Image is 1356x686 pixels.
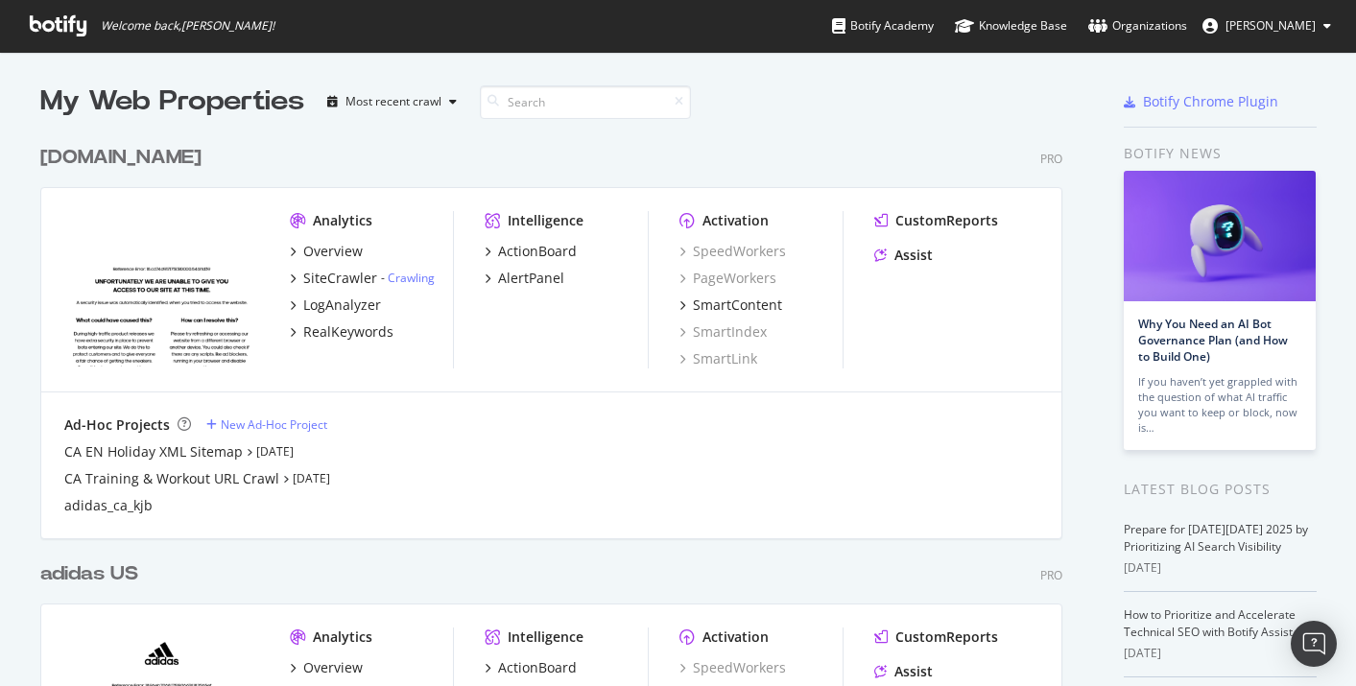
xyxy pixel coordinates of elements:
[1138,316,1288,365] a: Why You Need an AI Bot Governance Plan (and How to Build One)
[303,269,377,288] div: SiteCrawler
[485,242,577,261] a: ActionBoard
[895,211,998,230] div: CustomReports
[221,416,327,433] div: New Ad-Hoc Project
[40,144,209,172] a: [DOMAIN_NAME]
[832,16,934,35] div: Botify Academy
[508,627,583,647] div: Intelligence
[693,296,782,315] div: SmartContent
[895,627,998,647] div: CustomReports
[1138,374,1301,436] div: If you haven’t yet grappled with the question of what AI traffic you want to keep or block, now is…
[498,269,564,288] div: AlertPanel
[498,658,577,677] div: ActionBoard
[874,211,998,230] a: CustomReports
[1040,567,1062,583] div: Pro
[290,322,393,342] a: RealKeywords
[498,242,577,261] div: ActionBoard
[64,442,243,461] a: CA EN Holiday XML Sitemap
[894,662,933,681] div: Assist
[40,144,202,172] div: [DOMAIN_NAME]
[320,86,464,117] button: Most recent crawl
[1088,16,1187,35] div: Organizations
[40,83,304,121] div: My Web Properties
[290,658,363,677] a: Overview
[313,627,372,647] div: Analytics
[313,211,372,230] div: Analytics
[894,246,933,265] div: Assist
[679,269,776,288] a: PageWorkers
[1124,171,1316,301] img: Why You Need an AI Bot Governance Plan (and How to Build One)
[303,242,363,261] div: Overview
[679,242,786,261] a: SpeedWorkers
[1291,621,1337,667] div: Open Intercom Messenger
[679,296,782,315] a: SmartContent
[64,496,153,515] a: adidas_ca_kjb
[1124,559,1317,577] div: [DATE]
[290,296,381,315] a: LogAnalyzer
[874,662,933,681] a: Assist
[1124,92,1278,111] a: Botify Chrome Plugin
[40,560,146,588] a: adidas US
[485,269,564,288] a: AlertPanel
[1143,92,1278,111] div: Botify Chrome Plugin
[388,270,435,286] a: Crawling
[679,322,767,342] a: SmartIndex
[702,627,769,647] div: Activation
[303,658,363,677] div: Overview
[1124,606,1296,640] a: How to Prioritize and Accelerate Technical SEO with Botify Assist
[955,16,1067,35] div: Knowledge Base
[480,85,691,119] input: Search
[64,211,259,367] img: adidas.ca
[508,211,583,230] div: Intelligence
[290,269,435,288] a: SiteCrawler- Crawling
[679,349,757,368] a: SmartLink
[40,560,138,588] div: adidas US
[874,246,933,265] a: Assist
[303,296,381,315] div: LogAnalyzer
[874,627,998,647] a: CustomReports
[345,96,441,107] div: Most recent crawl
[1124,143,1317,164] div: Botify news
[206,416,327,433] a: New Ad-Hoc Project
[1124,479,1317,500] div: Latest Blog Posts
[1225,17,1316,34] span: Kate Fischer
[293,470,330,486] a: [DATE]
[1040,151,1062,167] div: Pro
[1124,645,1317,662] div: [DATE]
[679,658,786,677] a: SpeedWorkers
[64,415,170,435] div: Ad-Hoc Projects
[256,443,294,460] a: [DATE]
[290,242,363,261] a: Overview
[381,270,435,286] div: -
[485,658,577,677] a: ActionBoard
[1124,521,1308,555] a: Prepare for [DATE][DATE] 2025 by Prioritizing AI Search Visibility
[702,211,769,230] div: Activation
[303,322,393,342] div: RealKeywords
[64,469,279,488] a: CA Training & Workout URL Crawl
[1187,11,1346,41] button: [PERSON_NAME]
[101,18,274,34] span: Welcome back, [PERSON_NAME] !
